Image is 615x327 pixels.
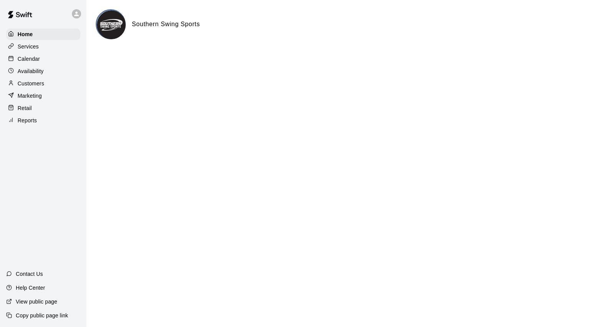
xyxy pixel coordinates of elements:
[6,115,80,126] a: Reports
[6,41,80,52] a: Services
[18,92,42,100] p: Marketing
[18,30,33,38] p: Home
[97,10,126,39] img: Southern Swing Sports logo
[132,19,200,29] h6: Southern Swing Sports
[6,102,80,114] a: Retail
[18,80,44,87] p: Customers
[16,270,43,278] p: Contact Us
[6,78,80,89] a: Customers
[18,67,44,75] p: Availability
[6,28,80,40] a: Home
[18,117,37,124] p: Reports
[16,298,57,305] p: View public page
[6,90,80,102] a: Marketing
[16,312,68,319] p: Copy public page link
[18,104,32,112] p: Retail
[18,43,39,50] p: Services
[6,53,80,65] a: Calendar
[16,284,45,292] p: Help Center
[18,55,40,63] p: Calendar
[6,65,80,77] a: Availability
